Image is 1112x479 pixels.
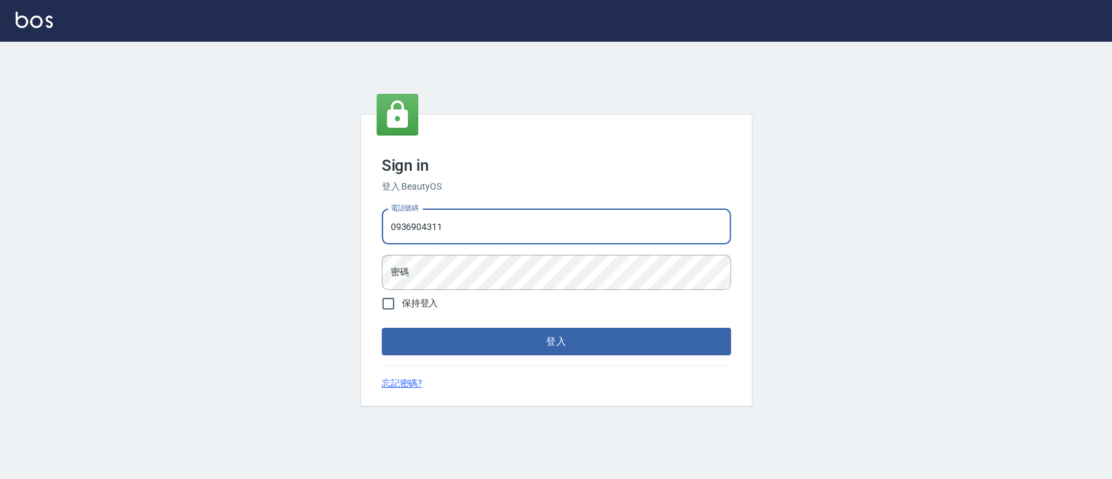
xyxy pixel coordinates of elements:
[16,12,53,28] img: Logo
[402,297,438,310] span: 保持登入
[382,328,731,355] button: 登入
[391,203,418,213] label: 電話號碼
[382,180,731,194] h6: 登入 BeautyOS
[382,156,731,175] h3: Sign in
[382,377,423,390] a: 忘記密碼?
